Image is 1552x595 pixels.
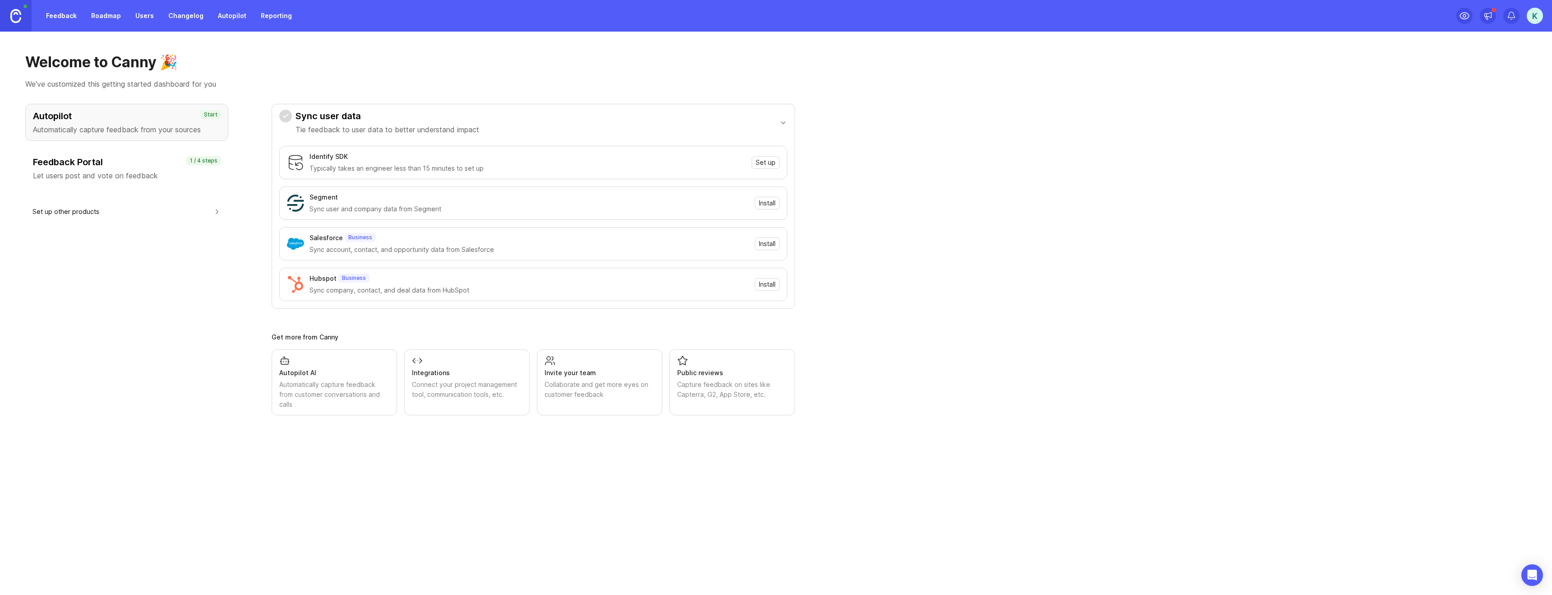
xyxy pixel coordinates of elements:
a: Reporting [255,8,297,24]
span: Install [759,280,776,289]
img: Canny Home [10,9,21,23]
div: Identify SDK [309,152,348,162]
a: Changelog [163,8,209,24]
p: 1 / 4 steps [190,157,217,164]
button: K [1527,8,1543,24]
div: Sync account, contact, and opportunity data from Salesforce [309,245,749,255]
button: Set up other products [32,201,221,222]
button: Set up [752,156,780,169]
div: Sync company, contact, and deal data from HubSpot [309,285,749,295]
span: Set up [756,158,776,167]
span: Install [759,199,776,208]
button: Sync user dataTie feedback to user data to better understand impact [279,104,787,140]
h3: Sync user data [296,110,479,122]
a: IntegrationsConnect your project management tool, communication tools, etc. [404,349,530,415]
h3: Feedback Portal [33,156,221,168]
a: Invite your teamCollaborate and get more eyes on customer feedback [537,349,662,415]
button: AutopilotAutomatically capture feedback from your sourcesStart [25,104,228,141]
div: Salesforce [309,233,343,243]
div: Sync user dataTie feedback to user data to better understand impact [279,140,787,308]
img: Hubspot [287,276,304,293]
span: Install [759,239,776,248]
div: Get more from Canny [272,334,795,340]
div: Sync user and company data from Segment [309,204,749,214]
div: Public reviews [677,368,787,378]
p: Automatically capture feedback from your sources [33,124,221,135]
div: Hubspot [309,274,337,284]
div: Segment [309,192,338,202]
div: Capture feedback on sites like Capterra, G2, App Store, etc. [677,380,787,400]
p: Start [204,111,217,118]
a: Autopilot [212,8,252,24]
a: Autopilot AIAutomatically capture feedback from customer conversations and calls [272,349,397,415]
div: Collaborate and get more eyes on customer feedback [545,380,655,400]
button: Install [755,278,780,291]
img: Salesforce [287,235,304,252]
a: Users [130,8,159,24]
p: Tie feedback to user data to better understand impact [296,124,479,135]
div: Invite your team [545,368,655,378]
h1: Welcome to Canny 🎉 [25,53,1527,71]
img: Identify SDK [287,154,304,171]
button: Install [755,197,780,209]
a: Public reviewsCapture feedback on sites like Capterra, G2, App Store, etc. [670,349,795,415]
div: Open Intercom Messenger [1521,564,1543,586]
p: Let users post and vote on feedback [33,170,221,181]
div: Integrations [412,368,522,378]
button: Install [755,237,780,250]
a: Roadmap [86,8,126,24]
p: We've customized this getting started dashboard for you [25,79,1527,89]
p: Business [342,274,366,282]
div: Connect your project management tool, communication tools, etc. [412,380,522,400]
h3: Autopilot [33,110,221,122]
p: Business [348,234,372,241]
a: Feedback [41,8,82,24]
div: Typically takes an engineer less than 15 minutes to set up [309,163,746,173]
button: Feedback PortalLet users post and vote on feedback1 / 4 steps [25,150,228,187]
div: Automatically capture feedback from customer conversations and calls [279,380,389,409]
div: Autopilot AI [279,368,389,378]
img: Segment [287,195,304,212]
